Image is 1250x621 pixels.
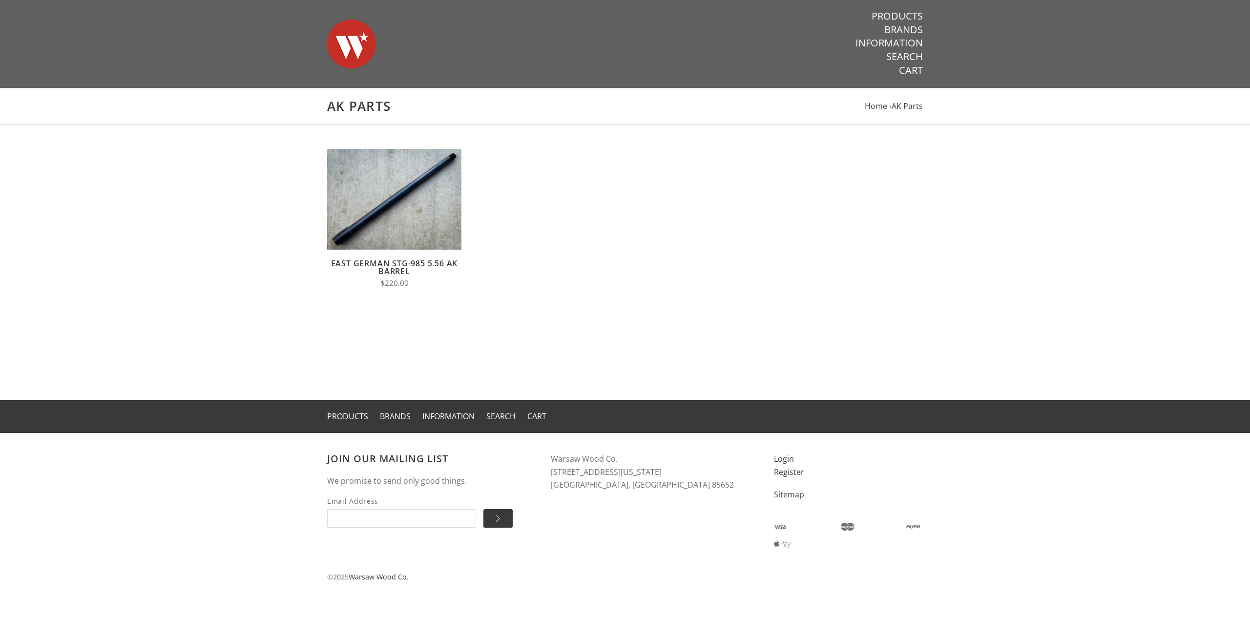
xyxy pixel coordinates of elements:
a: Information [422,411,475,422]
li: › [889,100,923,113]
h3: Join our mailing list [327,452,531,465]
span: $220.00 [380,278,409,288]
a: Products [872,10,923,22]
a: Login [774,453,794,464]
a: Search [886,50,923,63]
a: Products [327,411,368,422]
a: Brands [884,23,923,36]
h1: AK Parts [327,98,923,114]
a: Home [865,101,887,111]
a: Search [486,411,516,422]
img: East German STG-985 5.56 AK Barrel [327,149,461,250]
a: Register [774,467,804,477]
span: Email Address [327,495,476,507]
input:  [483,509,513,528]
p: © 2025 [327,571,923,583]
a: Warsaw Wood Co. [349,572,409,581]
a: AK Parts [892,101,923,111]
p: We promise to send only good things. [327,474,531,488]
input: Email Address [327,509,476,528]
a: Brands [380,411,411,422]
address: Warsaw Wood Co. [STREET_ADDRESS][US_STATE] [GEOGRAPHIC_DATA], [GEOGRAPHIC_DATA] 85652 [551,452,755,492]
a: East German STG-985 5.56 AK Barrel [331,258,458,277]
a: Cart [527,411,546,422]
a: Information [855,37,923,49]
a: Cart [899,64,923,77]
img: Warsaw Wood Co. [327,10,376,78]
a: Sitemap [774,489,804,500]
